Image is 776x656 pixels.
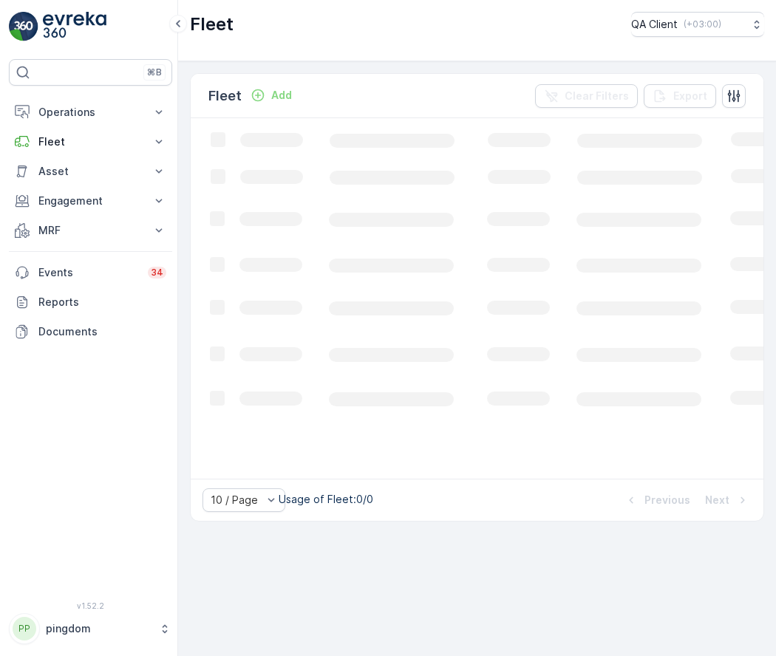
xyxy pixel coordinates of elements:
[9,216,172,245] button: MRF
[9,287,172,317] a: Reports
[38,134,143,149] p: Fleet
[9,157,172,186] button: Asset
[644,493,690,508] p: Previous
[644,84,716,108] button: Export
[43,12,106,41] img: logo_light-DOdMpM7g.png
[279,492,373,507] p: Usage of Fleet : 0/0
[208,86,242,106] p: Fleet
[38,295,166,310] p: Reports
[9,98,172,127] button: Operations
[38,194,143,208] p: Engagement
[147,66,162,78] p: ⌘B
[535,84,638,108] button: Clear Filters
[38,105,143,120] p: Operations
[38,265,139,280] p: Events
[705,493,729,508] p: Next
[9,127,172,157] button: Fleet
[151,267,163,279] p: 34
[9,317,172,346] a: Documents
[622,491,692,509] button: Previous
[9,613,172,644] button: PPpingdom
[271,88,292,103] p: Add
[631,17,678,32] p: QA Client
[13,617,36,640] div: PP
[704,491,752,509] button: Next
[38,164,143,179] p: Asset
[190,13,234,36] p: Fleet
[38,324,166,339] p: Documents
[684,18,721,30] p: ( +03:00 )
[9,186,172,216] button: Engagement
[565,89,629,103] p: Clear Filters
[46,621,152,636] p: pingdom
[38,223,143,238] p: MRF
[245,86,298,104] button: Add
[631,12,764,37] button: QA Client(+03:00)
[9,601,172,610] span: v 1.52.2
[673,89,707,103] p: Export
[9,12,38,41] img: logo
[9,258,172,287] a: Events34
